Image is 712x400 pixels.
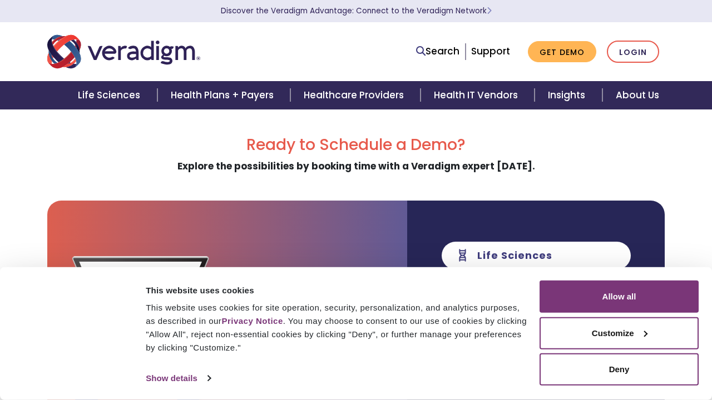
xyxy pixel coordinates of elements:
[157,81,290,109] a: Health Plans + Payers
[540,281,699,313] button: Allow all
[421,81,535,109] a: Health IT Vendors
[602,81,673,109] a: About Us
[535,81,602,109] a: Insights
[607,41,659,63] a: Login
[540,317,699,349] button: Customize
[416,44,459,59] a: Search
[177,159,535,173] strong: Explore the possibilities by booking time with a Veradigm expert [DATE].
[290,81,421,109] a: Healthcare Providers
[540,353,699,386] button: Deny
[528,41,596,63] a: Get Demo
[65,81,157,109] a: Life Sciences
[47,33,200,70] img: Veradigm logo
[146,283,527,297] div: This website uses cookies
[221,316,283,326] a: Privacy Notice
[146,301,527,354] div: This website uses cookies for site operation, security, personalization, and analytics purposes, ...
[146,370,210,387] a: Show details
[471,44,510,58] a: Support
[47,136,665,154] h2: Ready to Schedule a Demo?
[221,6,492,16] a: Discover the Veradigm Advantage: Connect to the Veradigm NetworkLearn More
[487,6,492,16] span: Learn More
